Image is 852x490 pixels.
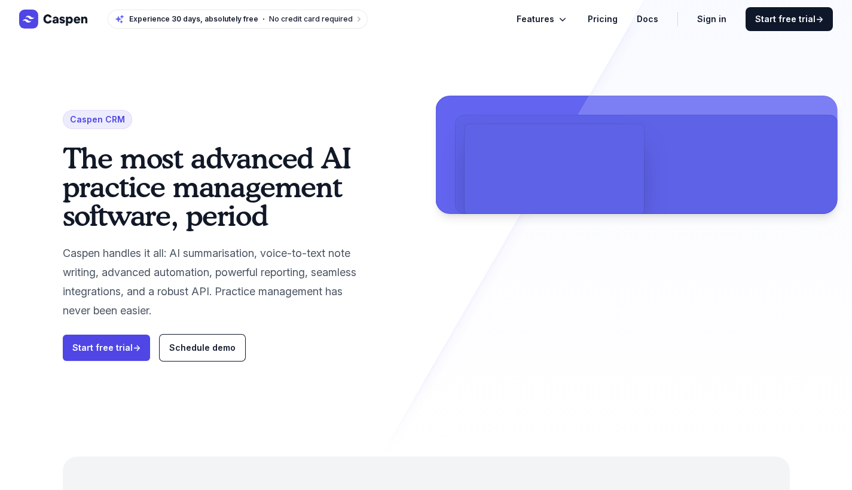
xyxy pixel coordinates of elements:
a: Sign in [697,12,726,26]
a: Experience 30 days, absolutely freeNo credit card required [108,10,368,29]
span: → [133,342,141,353]
a: Docs [637,12,658,26]
span: No credit card required [269,14,353,23]
button: Features [517,12,569,26]
a: Schedule demo [160,335,245,361]
span: Experience 30 days, absolutely free [129,14,258,24]
a: Start free trial [63,335,150,361]
a: Start free trial [746,7,833,31]
a: Pricing [588,12,618,26]
h1: The most advanced AI practice management software, period [63,143,369,229]
p: Caspen handles it all: AI summarisation, voice-to-text note writing, advanced automation, powerfu... [63,244,369,320]
span: → [816,14,823,24]
span: Features [517,12,554,26]
span: Schedule demo [169,342,236,353]
span: Caspen CRM [63,110,132,129]
span: Start free trial [755,13,823,25]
